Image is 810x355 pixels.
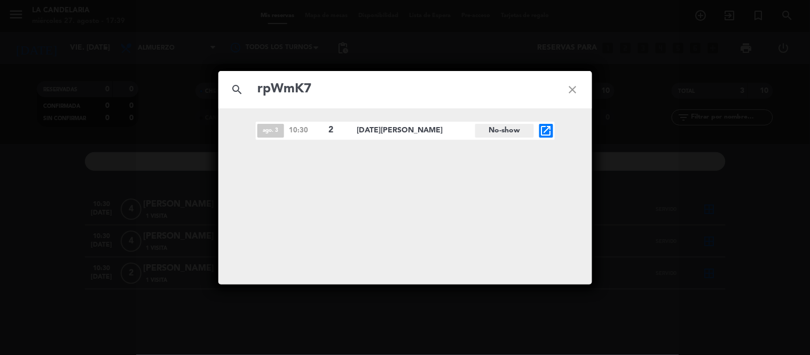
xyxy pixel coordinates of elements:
[329,123,348,137] span: 2
[554,70,592,109] i: close
[540,124,553,137] i: open_in_new
[257,124,284,138] span: ago. 3
[475,124,534,138] span: No-show
[357,124,475,137] span: [DATE][PERSON_NAME]
[257,78,554,100] input: Buscar reservas
[289,125,324,136] span: 10:30
[218,70,257,109] i: search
